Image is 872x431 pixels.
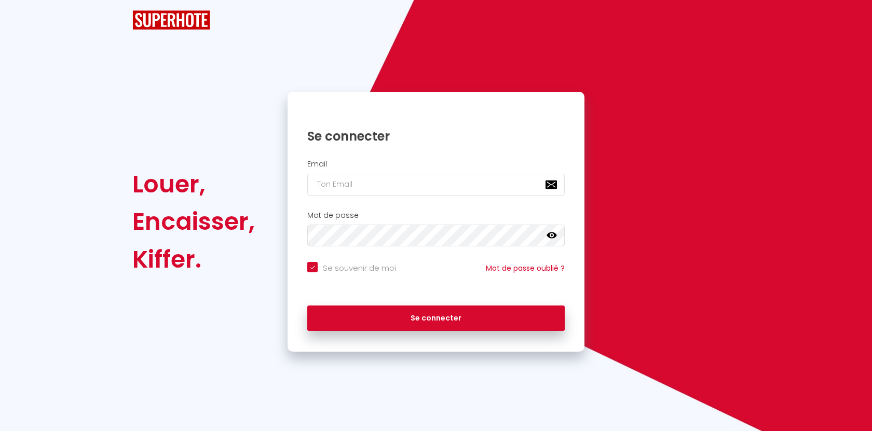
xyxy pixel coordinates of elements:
a: Mot de passe oublié ? [486,263,565,273]
input: Ton Email [307,174,565,196]
h2: Email [307,160,565,169]
button: Se connecter [307,305,565,331]
img: SuperHote logo [132,10,210,30]
h1: Se connecter [307,128,565,144]
div: Louer, [132,165,255,203]
div: Encaisser, [132,203,255,240]
h2: Mot de passe [307,211,565,220]
div: Kiffer. [132,241,255,278]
